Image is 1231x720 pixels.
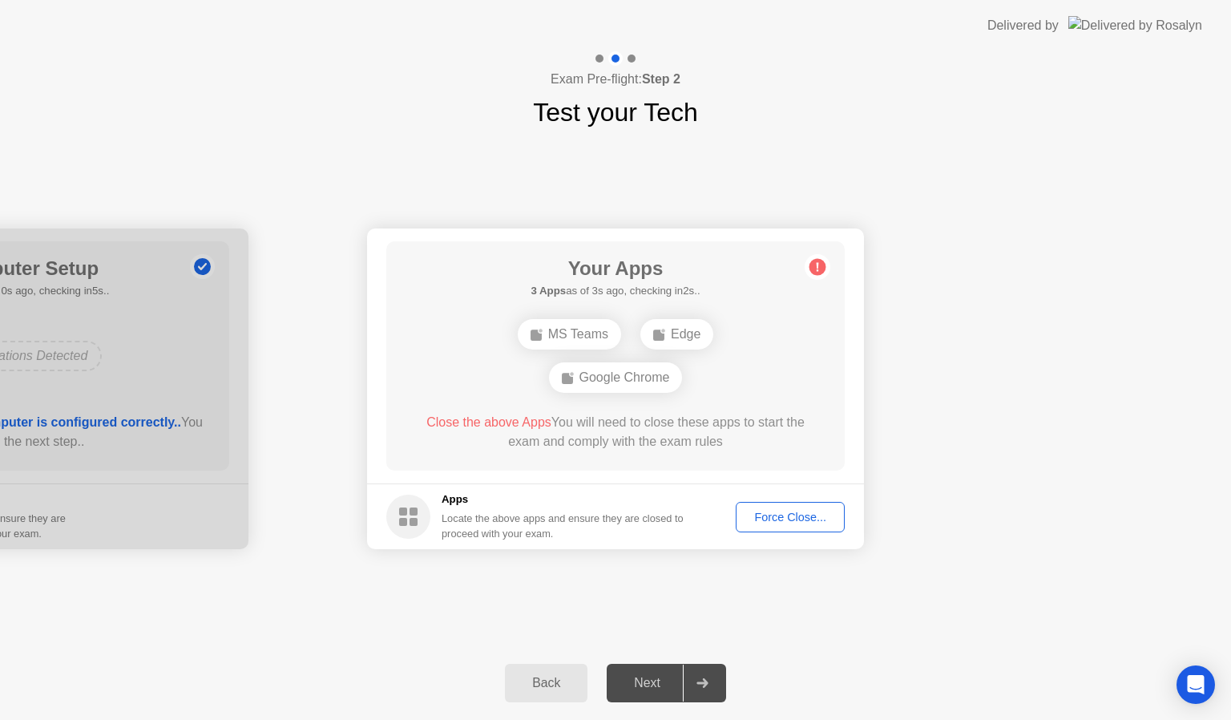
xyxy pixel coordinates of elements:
[442,511,684,541] div: Locate the above apps and ensure they are closed to proceed with your exam.
[741,511,839,524] div: Force Close...
[611,676,683,690] div: Next
[531,254,700,283] h1: Your Apps
[640,319,713,350] div: Edge
[607,664,726,702] button: Next
[426,415,551,429] span: Close the above Apps
[533,93,698,131] h1: Test your Tech
[518,319,621,350] div: MS Teams
[549,362,683,393] div: Google Chrome
[551,70,680,89] h4: Exam Pre-flight:
[531,285,566,297] b: 3 Apps
[510,676,583,690] div: Back
[531,283,700,299] h5: as of 3s ago, checking in2s..
[505,664,587,702] button: Back
[987,16,1059,35] div: Delivered by
[410,413,822,451] div: You will need to close these apps to start the exam and comply with the exam rules
[1068,16,1202,34] img: Delivered by Rosalyn
[442,491,684,508] h5: Apps
[642,72,680,86] b: Step 2
[1177,665,1215,704] div: Open Intercom Messenger
[736,502,845,532] button: Force Close...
